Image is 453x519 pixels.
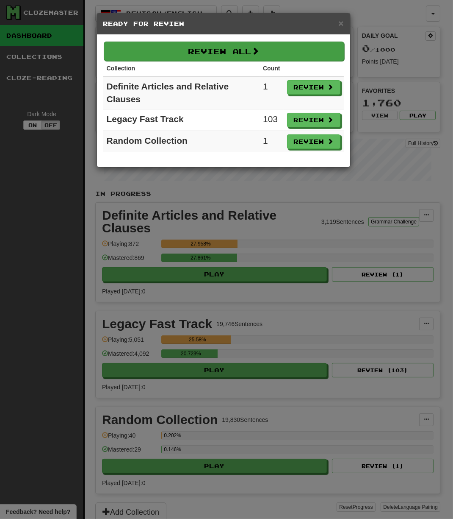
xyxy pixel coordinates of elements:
[103,109,260,131] td: Legacy Fast Track
[287,80,340,95] button: Review
[287,134,340,149] button: Review
[260,76,283,109] td: 1
[287,113,340,127] button: Review
[338,19,343,28] button: Close
[104,42,344,61] button: Review All
[338,18,343,28] span: ×
[260,109,283,131] td: 103
[103,131,260,153] td: Random Collection
[260,61,283,76] th: Count
[103,20,344,28] h5: Ready for Review
[103,76,260,109] td: Definite Articles and Relative Clauses
[103,61,260,76] th: Collection
[260,131,283,153] td: 1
